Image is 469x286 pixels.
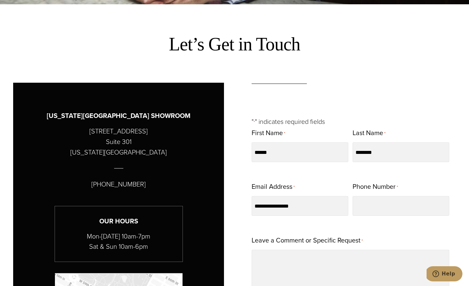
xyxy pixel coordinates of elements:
[353,181,398,193] label: Phone Number
[47,111,190,121] h3: [US_STATE][GEOGRAPHIC_DATA] SHOWROOM
[252,127,285,140] label: First Name
[91,179,146,189] p: [PHONE_NUMBER]
[70,126,167,157] p: [STREET_ADDRESS] Suite 301 [US_STATE][GEOGRAPHIC_DATA]
[55,231,183,252] p: Mon-[DATE] 10am-7pm Sat & Sun 10am-6pm
[169,32,300,56] h2: Let’s Get in Touch
[252,116,449,127] p: " " indicates required fields
[252,234,363,247] label: Leave a Comment or Specific Request
[353,127,385,140] label: Last Name
[55,216,183,226] h3: Our Hours
[252,181,295,193] label: Email Address
[427,266,462,283] iframe: Opens a widget where you can chat to one of our agents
